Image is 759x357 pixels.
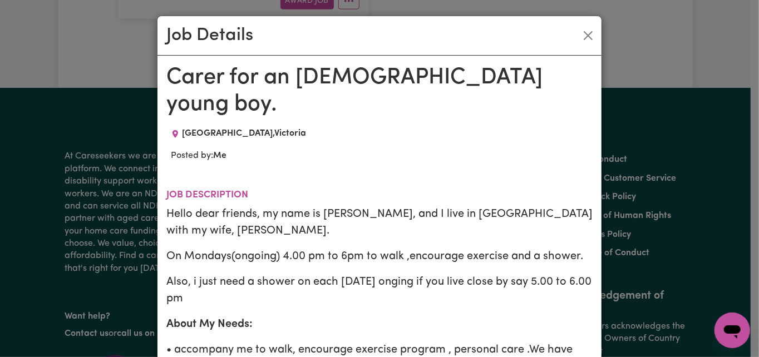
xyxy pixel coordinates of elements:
p: Also, i just need a shower on each [DATE] onging if you live close by say 5.00 to 6.00 pm [166,274,593,307]
p: Hello dear friends, my name is [PERSON_NAME], and I live in [GEOGRAPHIC_DATA] with my wife, [PERS... [166,206,593,239]
div: Job location: HEIDELBERG HEIGHTS, Victoria [166,127,310,140]
b: Me [213,151,226,160]
p: On Mondays(ongoing) 4.00 pm to 6pm to walk ,encourage exercise and a shower. [166,248,593,265]
h1: Carer for an [DEMOGRAPHIC_DATA] young boy. [166,65,593,118]
h2: Job Details [166,25,253,46]
iframe: Button to launch messaging window, conversation in progress [714,313,750,348]
h2: Job description [166,189,593,201]
button: Close [579,27,597,44]
strong: About My Needs: [166,319,253,330]
span: Posted by: [171,151,226,160]
span: [GEOGRAPHIC_DATA] , Victoria [182,129,306,138]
